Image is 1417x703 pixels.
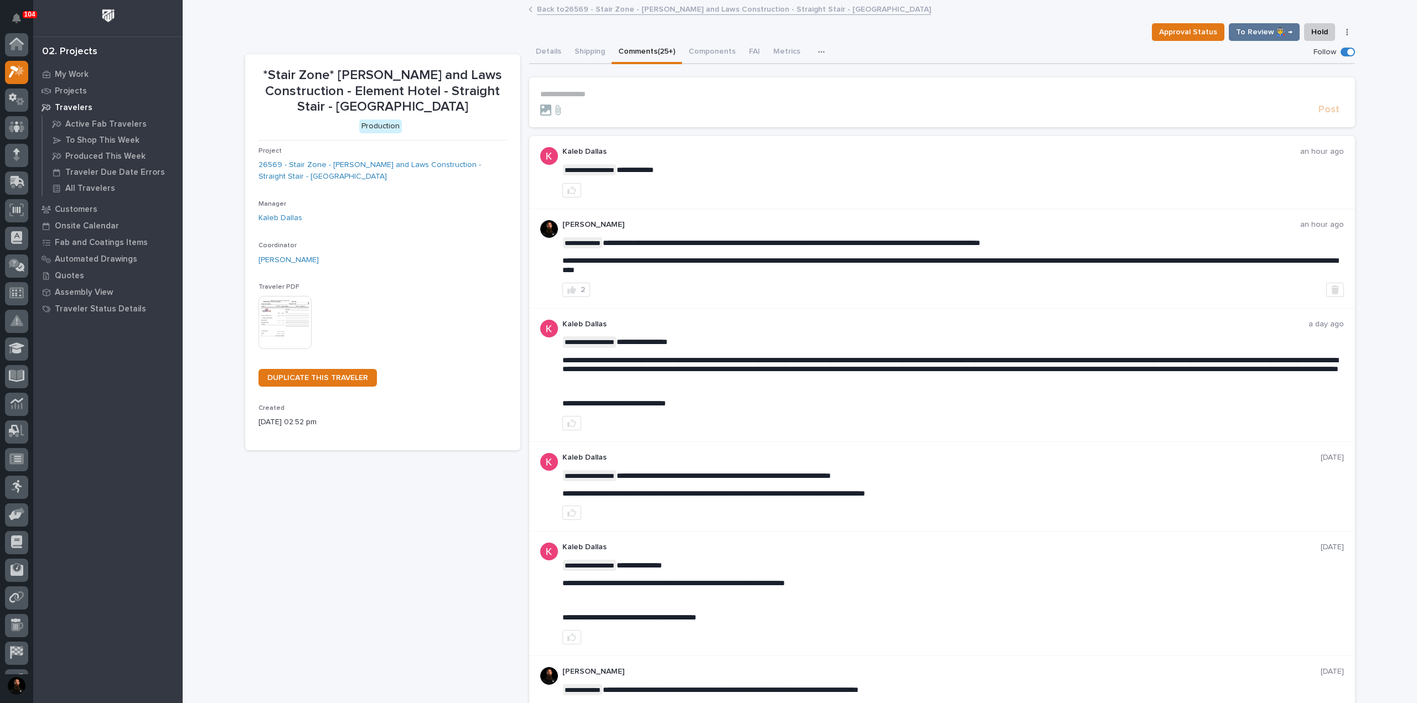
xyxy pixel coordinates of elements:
[1311,25,1328,39] span: Hold
[55,103,92,113] p: Travelers
[612,41,682,64] button: Comments (25+)
[562,543,1321,552] p: Kaleb Dallas
[65,152,146,162] p: Produced This Week
[562,416,581,430] button: like this post
[24,11,35,18] p: 104
[1304,23,1335,41] button: Hold
[1321,543,1344,552] p: [DATE]
[562,667,1321,676] p: [PERSON_NAME]
[55,238,148,248] p: Fab and Coatings Items
[1300,147,1344,157] p: an hour ago
[33,234,183,251] a: Fab and Coatings Items
[562,147,1300,157] p: Kaleb Dallas
[33,82,183,99] a: Projects
[267,374,368,382] span: DUPLICATE THIS TRAVELER
[562,630,581,644] button: like this post
[55,70,89,80] p: My Work
[540,147,558,165] img: ACg8ocJFQJZtOpq0mXhEl6L5cbQXDkmdPAf0fdoBPnlMfqfX=s96-c
[258,416,507,428] p: [DATE] 02:52 pm
[540,543,558,560] img: ACg8ocJFQJZtOpq0mXhEl6L5cbQXDkmdPAf0fdoBPnlMfqfX=s96-c
[562,506,581,520] button: like this post
[65,168,165,178] p: Traveler Due Date Errors
[33,66,183,82] a: My Work
[537,2,931,15] a: Back to26569 - Stair Zone - [PERSON_NAME] and Laws Construction - Straight Stair - [GEOGRAPHIC_DATA]
[540,667,558,685] img: zmKUmRVDQjmBLfnAs97p
[562,320,1309,329] p: Kaleb Dallas
[540,453,558,471] img: ACg8ocJFQJZtOpq0mXhEl6L5cbQXDkmdPAf0fdoBPnlMfqfX=s96-c
[540,220,558,238] img: zmKUmRVDQjmBLfnAs97p
[258,148,282,154] span: Project
[258,201,286,207] span: Manager
[55,271,84,281] p: Quotes
[5,7,28,30] button: Notifications
[1152,23,1224,41] button: Approval Status
[258,405,285,412] span: Created
[55,288,113,298] p: Assembly View
[1314,103,1344,116] button: Post
[1229,23,1300,41] button: To Review 👨‍🏭 →
[568,41,612,64] button: Shipping
[65,184,115,194] p: All Travelers
[1300,220,1344,230] p: an hour ago
[42,46,97,58] div: 02. Projects
[258,159,507,183] a: 26569 - Stair Zone - [PERSON_NAME] and Laws Construction - Straight Stair - [GEOGRAPHIC_DATA]
[258,242,297,249] span: Coordinator
[682,41,742,64] button: Components
[1313,48,1336,57] p: Follow
[1321,667,1344,676] p: [DATE]
[14,13,28,31] div: Notifications104
[1321,453,1344,462] p: [DATE]
[5,674,28,697] button: users-avatar
[562,283,590,297] button: 2
[1326,283,1344,297] button: Delete post
[1159,25,1217,39] span: Approval Status
[55,221,119,231] p: Onsite Calendar
[258,369,377,387] a: DUPLICATE THIS TRAVELER
[1236,25,1292,39] span: To Review 👨‍🏭 →
[33,267,183,284] a: Quotes
[562,220,1300,230] p: [PERSON_NAME]
[55,86,87,96] p: Projects
[33,201,183,217] a: Customers
[529,41,568,64] button: Details
[65,119,147,129] p: Active Fab Travelers
[33,300,183,317] a: Traveler Status Details
[258,284,299,290] span: Traveler PDF
[33,217,183,234] a: Onsite Calendar
[43,148,183,164] a: Produced This Week
[742,41,767,64] button: FAI
[43,180,183,196] a: All Travelers
[43,116,183,132] a: Active Fab Travelers
[55,304,146,314] p: Traveler Status Details
[258,212,302,224] a: Kaleb Dallas
[55,254,137,264] p: Automated Drawings
[43,132,183,148] a: To Shop This Week
[33,284,183,300] a: Assembly View
[33,251,183,267] a: Automated Drawings
[562,453,1321,462] p: Kaleb Dallas
[562,183,581,197] button: like this post
[33,99,183,116] a: Travelers
[540,320,558,337] img: ACg8ocJFQJZtOpq0mXhEl6L5cbQXDkmdPAf0fdoBPnlMfqfX=s96-c
[359,119,402,133] div: Production
[98,6,118,26] img: Workspace Logo
[55,205,97,215] p: Customers
[1309,320,1344,329] p: a day ago
[581,286,585,294] div: 2
[258,254,319,266] a: [PERSON_NAME]
[767,41,807,64] button: Metrics
[65,136,139,145] p: To Shop This Week
[1318,103,1340,116] span: Post
[43,164,183,180] a: Traveler Due Date Errors
[258,67,507,115] p: *Stair Zone* [PERSON_NAME] and Laws Construction - Element Hotel - Straight Stair - [GEOGRAPHIC_D...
